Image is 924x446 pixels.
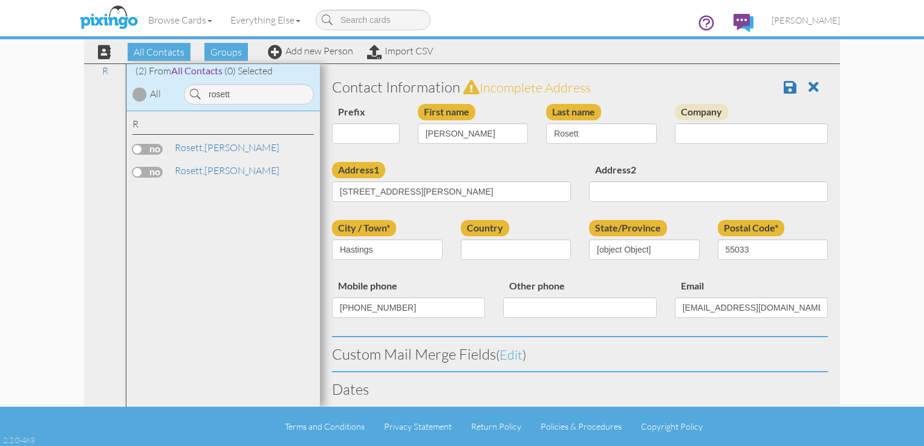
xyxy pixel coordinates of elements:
a: [PERSON_NAME] [174,163,281,178]
div: 2.2.0-463 [3,435,34,445]
div: (2) From [126,64,320,78]
span: All Contacts [171,65,223,76]
label: Country [461,220,509,236]
h3: Contact Information [332,79,828,95]
label: Prefix [332,104,371,120]
span: Rosett, [175,141,204,154]
a: Everything Else [221,5,310,35]
label: Address1 [332,162,385,178]
span: edit [499,346,522,363]
h3: Custom Mail Merge Fields [332,346,828,362]
span: [PERSON_NAME] [772,15,840,25]
label: Postal Code* [718,220,784,236]
span: Incomplete address [480,79,591,95]
a: Privacy Statement [384,421,452,431]
span: Rosett, [175,164,204,176]
label: Email [675,278,710,294]
a: [PERSON_NAME] [174,140,281,155]
span: ( ) [496,346,526,363]
label: City / Town* [332,220,396,236]
h3: Dates [332,381,828,397]
input: Search cards [316,10,431,30]
label: Address2 [589,162,642,178]
a: Policies & Procedures [541,421,622,431]
div: All [150,87,161,101]
span: All Contacts [128,43,190,61]
img: pixingo logo [77,3,141,33]
a: Import CSV [367,45,433,57]
label: State/Province [589,220,667,236]
a: [PERSON_NAME] [763,5,849,36]
a: Add new Person [268,45,353,57]
div: R [132,117,314,135]
label: Last name [546,104,601,120]
label: Company [675,104,728,120]
a: Browse Cards [139,5,221,35]
img: comments.svg [734,14,753,32]
label: Mobile phone [332,278,403,294]
a: Terms and Conditions [285,421,365,431]
span: Groups [204,43,248,61]
a: Copyright Policy [641,421,703,431]
label: First name [418,104,475,120]
label: Other phone [503,278,571,294]
a: Return Policy [471,421,521,431]
a: R [96,63,114,78]
span: (0) Selected [224,65,273,77]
